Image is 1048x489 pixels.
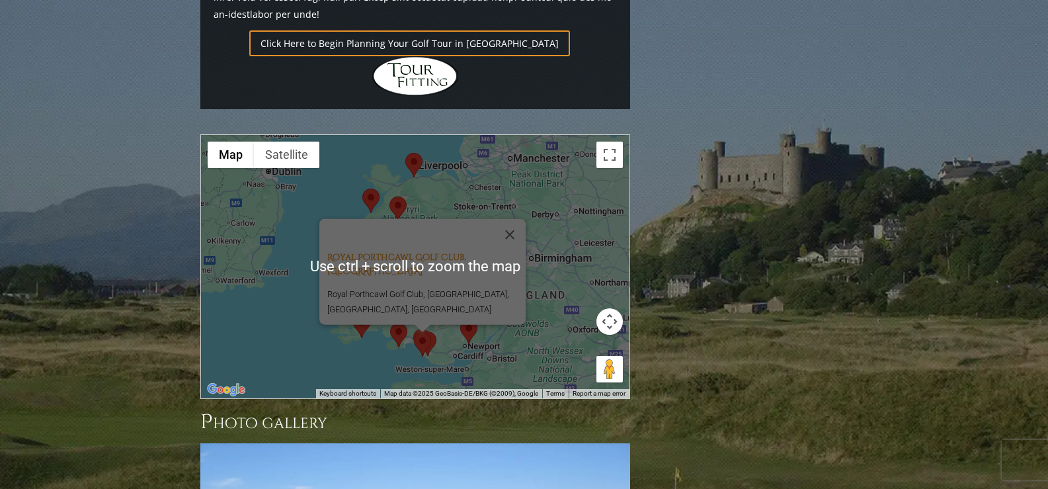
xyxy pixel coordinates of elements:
button: Toggle fullscreen view [596,142,623,168]
button: Close [494,219,526,251]
a: Royal Porthcawl Golf Club, [GEOGRAPHIC_DATA] [327,251,466,277]
span: Map data ©2025 GeoBasis-DE/BKG (©2009), Google [384,390,538,397]
a: Open this area in Google Maps (opens a new window) [204,381,248,398]
a: Terms (opens in new tab) [546,390,565,397]
button: Keyboard shortcuts [319,389,376,398]
p: Royal Porthcawl Golf Club, [GEOGRAPHIC_DATA], [GEOGRAPHIC_DATA], [GEOGRAPHIC_DATA] [327,286,526,317]
img: Hidden Links [372,56,458,96]
a: Click Here to Begin Planning Your Golf Tour in [GEOGRAPHIC_DATA] [249,30,570,56]
img: Google [204,381,248,398]
button: Map camera controls [596,308,623,335]
a: Report a map error [573,390,625,397]
button: Show satellite imagery [254,142,319,168]
button: Show street map [208,142,254,168]
h3: Photo Gallery [200,409,630,435]
button: Drag Pegman onto the map to open Street View [596,356,623,382]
